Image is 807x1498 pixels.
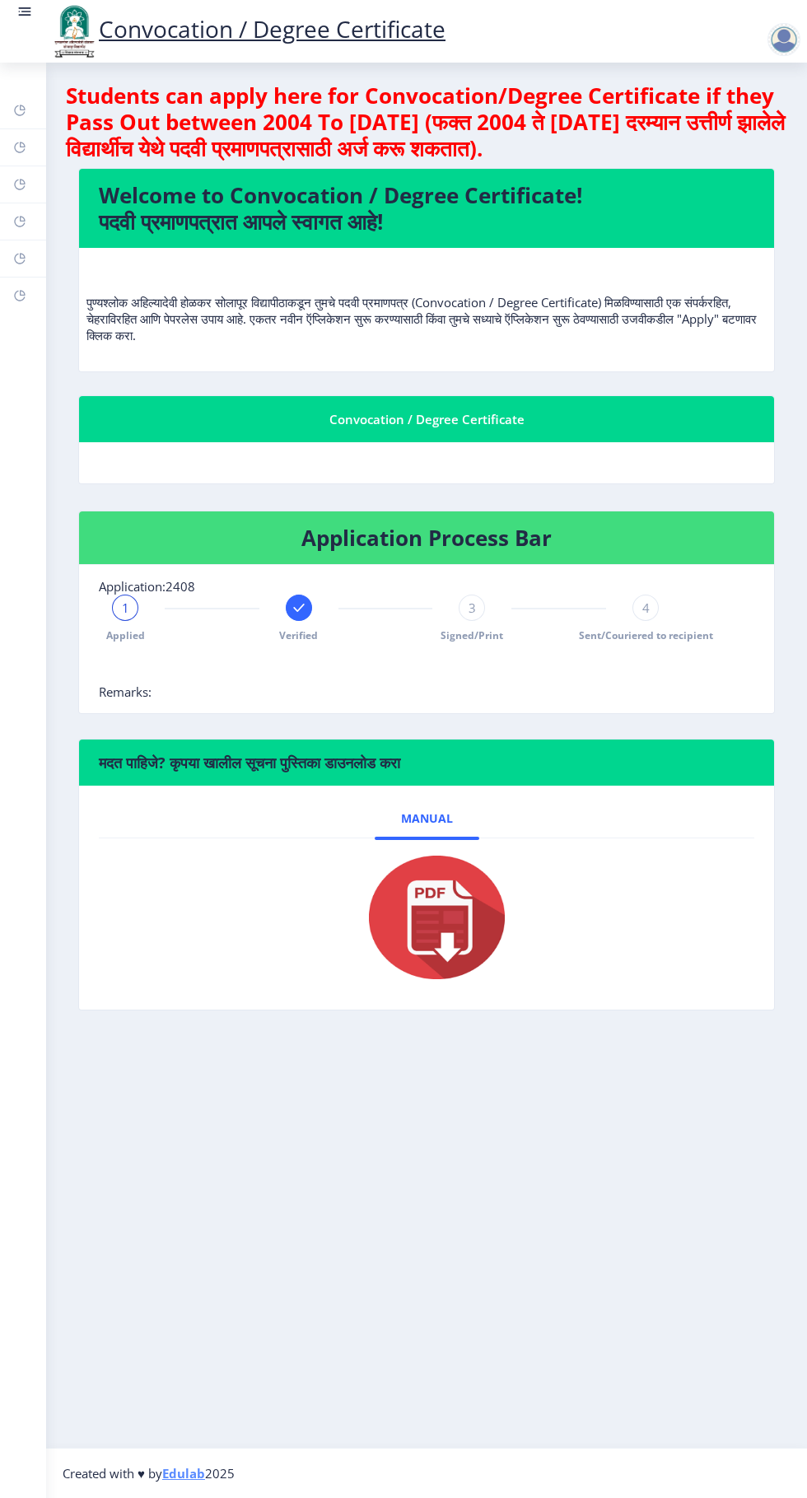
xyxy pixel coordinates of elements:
[99,525,754,551] h4: Application Process Bar
[99,409,754,429] div: Convocation / Degree Certificate
[469,600,476,616] span: 3
[63,1465,235,1482] span: Created with ♥ by 2025
[66,82,787,161] h4: Students can apply here for Convocation/Degree Certificate if they Pass Out between 2004 To [DATE...
[122,600,129,616] span: 1
[99,753,754,772] h6: मदत पाहिजे? कृपया खालील सूचना पुस्तिका डाउनलोड करा
[375,799,479,838] a: Manual
[579,628,713,642] span: Sent/Couriered to recipient
[106,628,145,642] span: Applied
[49,13,445,44] a: Convocation / Degree Certificate
[49,3,99,59] img: logo
[99,182,754,235] h4: Welcome to Convocation / Degree Certificate! पदवी प्रमाणपत्रात आपले स्वागत आहे!
[86,261,767,343] p: पुण्यश्लोक अहिल्यादेवी होळकर सोलापूर विद्यापीठाकडून तुमचे पदवी प्रमाणपत्र (Convocation / Degree C...
[642,600,650,616] span: 4
[401,812,453,825] span: Manual
[162,1465,205,1482] a: Edulab
[344,852,509,983] img: pdf.png
[99,684,152,700] span: Remarks:
[99,578,195,595] span: Application:2408
[441,628,503,642] span: Signed/Print
[279,628,318,642] span: Verified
